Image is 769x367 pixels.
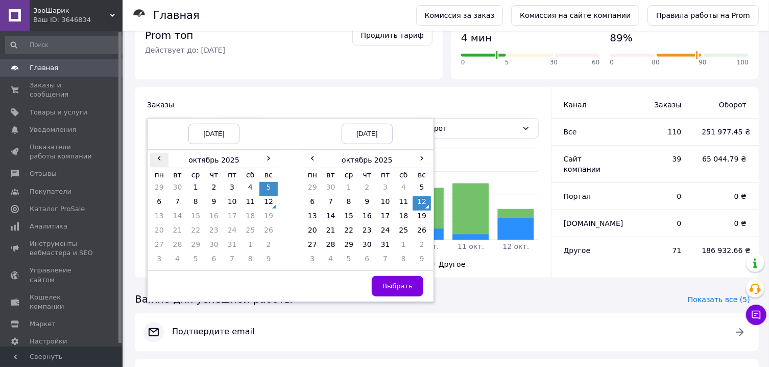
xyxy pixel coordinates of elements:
[413,242,439,250] tspan: 10 окт.
[633,218,681,228] span: 0
[395,196,413,211] td: 11
[205,167,223,182] th: чт
[322,254,340,268] td: 4
[186,254,205,268] td: 5
[340,211,358,225] td: 15
[188,124,239,144] div: [DATE]
[652,58,660,67] span: 80
[647,5,759,26] a: Правила работы на Prom
[610,31,633,45] span: 89%
[633,245,681,256] span: 71
[352,25,432,45] a: Продлить тариф
[395,167,413,182] th: сб
[30,337,67,346] span: Настройки
[223,225,242,239] td: 24
[169,254,187,268] td: 4
[340,196,358,211] td: 8
[186,211,205,225] td: 15
[242,211,260,225] td: 18
[259,254,278,268] td: 9
[242,225,260,239] td: 25
[186,225,205,239] td: 22
[376,211,395,225] td: 17
[303,211,322,225] td: 13
[303,182,322,196] td: 29
[461,58,465,67] span: 0
[30,204,85,214] span: Каталог ProSale
[242,239,260,254] td: 1
[205,182,223,196] td: 2
[413,153,431,163] span: ›
[550,58,558,67] span: 30
[413,182,431,196] td: 5
[633,127,681,137] span: 110
[395,182,413,196] td: 4
[372,276,423,296] button: Выбрать
[702,127,747,137] span: 251 977.45 ₴
[30,239,94,258] span: Инструменты вебмастера и SEO
[150,239,169,254] td: 27
[413,254,431,268] td: 9
[564,155,601,173] span: Сайт компании
[150,254,169,268] td: 3
[169,153,260,168] th: октябрь 2025
[150,225,169,239] td: 20
[322,182,340,196] td: 30
[737,58,749,67] span: 100
[30,222,67,231] span: Аналитика
[303,239,322,254] td: 27
[145,28,238,43] span: Prom топ
[30,143,94,161] span: Показатели работы компании
[186,196,205,211] td: 8
[33,6,110,15] span: ЗооШарик
[461,31,492,45] span: 4 мин
[702,191,747,201] span: 0 ₴
[416,5,503,26] a: Комиссия за заказ
[746,305,766,325] button: Чат с покупателем
[322,153,413,168] th: октябрь 2025
[395,239,413,254] td: 1
[223,167,242,182] th: пт
[376,167,395,182] th: пт
[564,219,623,227] span: [DOMAIN_NAME]
[610,58,614,67] span: 0
[242,196,260,211] td: 11
[223,254,242,268] td: 7
[340,225,358,239] td: 22
[699,58,707,67] span: 90
[358,239,376,254] td: 30
[259,239,278,254] td: 2
[395,211,413,225] td: 18
[303,254,322,268] td: 3
[30,169,57,178] span: Отзывы
[150,167,169,182] th: пн
[358,254,376,268] td: 6
[702,100,747,110] span: Оборот
[564,128,577,136] span: Все
[223,239,242,254] td: 31
[259,182,278,196] td: 5
[30,266,94,284] span: Управление сайтом
[340,239,358,254] td: 29
[153,9,200,21] h1: Главная
[186,182,205,196] td: 1
[358,167,376,182] th: чт
[259,211,278,225] td: 19
[458,242,484,250] tspan: 11 окт.
[413,196,431,211] td: 12
[340,167,358,182] th: ср
[223,196,242,211] td: 10
[259,153,278,163] span: ›
[205,225,223,239] td: 23
[322,225,340,239] td: 21
[186,239,205,254] td: 29
[358,182,376,196] td: 2
[340,182,358,196] td: 1
[358,196,376,211] td: 9
[205,239,223,254] td: 30
[169,196,187,211] td: 7
[702,154,747,164] span: 65 044.79 ₴
[169,239,187,254] td: 28
[169,225,187,239] td: 21
[382,282,413,290] span: Выбрать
